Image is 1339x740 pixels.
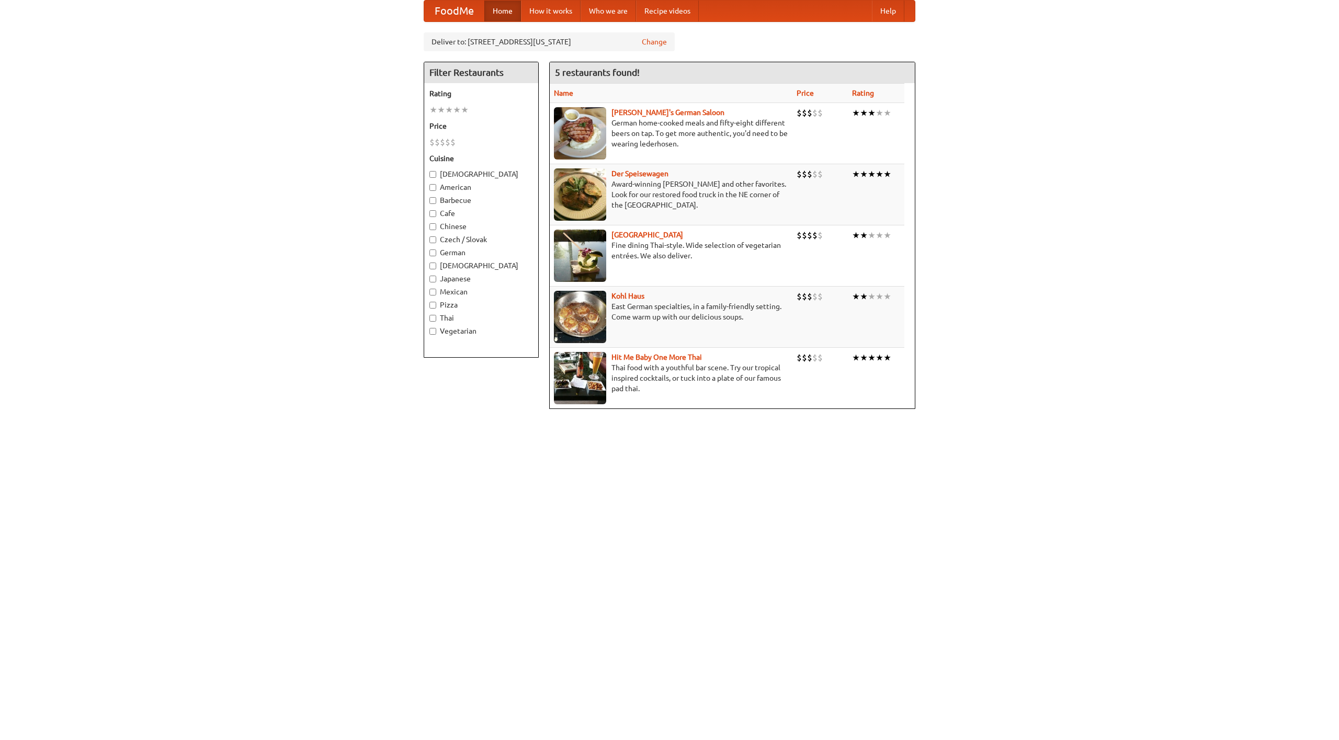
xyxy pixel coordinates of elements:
li: $ [818,291,823,302]
input: Vegetarian [429,328,436,335]
li: ★ [860,107,868,119]
li: ★ [429,104,437,116]
input: Thai [429,315,436,322]
li: ★ [445,104,453,116]
h5: Cuisine [429,153,533,164]
li: $ [445,136,450,148]
input: [DEMOGRAPHIC_DATA] [429,263,436,269]
p: Thai food with a youthful bar scene. Try our tropical inspired cocktails, or tuck into a plate of... [554,362,788,394]
input: Chinese [429,223,436,230]
li: ★ [852,168,860,180]
li: $ [797,107,802,119]
li: ★ [453,104,461,116]
li: ★ [860,230,868,241]
li: ★ [852,291,860,302]
label: [DEMOGRAPHIC_DATA] [429,169,533,179]
li: ★ [437,104,445,116]
li: ★ [860,291,868,302]
label: Japanese [429,274,533,284]
a: Home [484,1,521,21]
li: $ [797,230,802,241]
li: ★ [868,291,876,302]
label: [DEMOGRAPHIC_DATA] [429,260,533,271]
a: Who we are [581,1,636,21]
li: ★ [868,168,876,180]
li: $ [797,291,802,302]
li: $ [818,352,823,363]
li: ★ [868,107,876,119]
label: Chinese [429,221,533,232]
li: $ [818,230,823,241]
b: Kohl Haus [611,292,644,300]
label: Vegetarian [429,326,533,336]
input: Pizza [429,302,436,309]
li: $ [812,168,818,180]
div: Deliver to: [STREET_ADDRESS][US_STATE] [424,32,675,51]
img: kohlhaus.jpg [554,291,606,343]
li: ★ [461,104,469,116]
li: ★ [876,291,883,302]
label: German [429,247,533,258]
label: Cafe [429,208,533,219]
li: $ [802,168,807,180]
li: ★ [876,352,883,363]
ng-pluralize: 5 restaurants found! [555,67,640,77]
li: $ [807,107,812,119]
a: Recipe videos [636,1,699,21]
li: $ [429,136,435,148]
li: $ [807,168,812,180]
a: Der Speisewagen [611,169,668,178]
li: ★ [883,168,891,180]
li: $ [802,352,807,363]
b: [GEOGRAPHIC_DATA] [611,231,683,239]
li: $ [435,136,440,148]
p: Fine dining Thai-style. Wide selection of vegetarian entrées. We also deliver. [554,240,788,261]
li: ★ [852,107,860,119]
img: babythai.jpg [554,352,606,404]
a: [PERSON_NAME]'s German Saloon [611,108,724,117]
li: $ [807,352,812,363]
li: ★ [852,230,860,241]
a: FoodMe [424,1,484,21]
input: [DEMOGRAPHIC_DATA] [429,171,436,178]
li: ★ [883,352,891,363]
li: ★ [883,291,891,302]
a: Help [872,1,904,21]
li: ★ [868,230,876,241]
li: $ [450,136,456,148]
h4: Filter Restaurants [424,62,538,83]
img: esthers.jpg [554,107,606,160]
a: Hit Me Baby One More Thai [611,353,702,361]
li: $ [802,107,807,119]
img: satay.jpg [554,230,606,282]
a: Change [642,37,667,47]
h5: Price [429,121,533,131]
li: ★ [876,107,883,119]
li: $ [807,291,812,302]
label: American [429,182,533,192]
input: Barbecue [429,197,436,204]
label: Pizza [429,300,533,310]
li: $ [812,107,818,119]
a: Rating [852,89,874,97]
li: ★ [860,352,868,363]
input: American [429,184,436,191]
a: How it works [521,1,581,21]
li: $ [812,230,818,241]
li: ★ [883,230,891,241]
input: Mexican [429,289,436,295]
li: ★ [868,352,876,363]
li: ★ [883,107,891,119]
li: ★ [852,352,860,363]
input: Cafe [429,210,436,217]
label: Czech / Slovak [429,234,533,245]
li: ★ [876,230,883,241]
li: $ [802,230,807,241]
p: Award-winning [PERSON_NAME] and other favorites. Look for our restored food truck in the NE corne... [554,179,788,210]
input: Czech / Slovak [429,236,436,243]
li: $ [818,107,823,119]
a: Price [797,89,814,97]
input: Japanese [429,276,436,282]
li: ★ [876,168,883,180]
